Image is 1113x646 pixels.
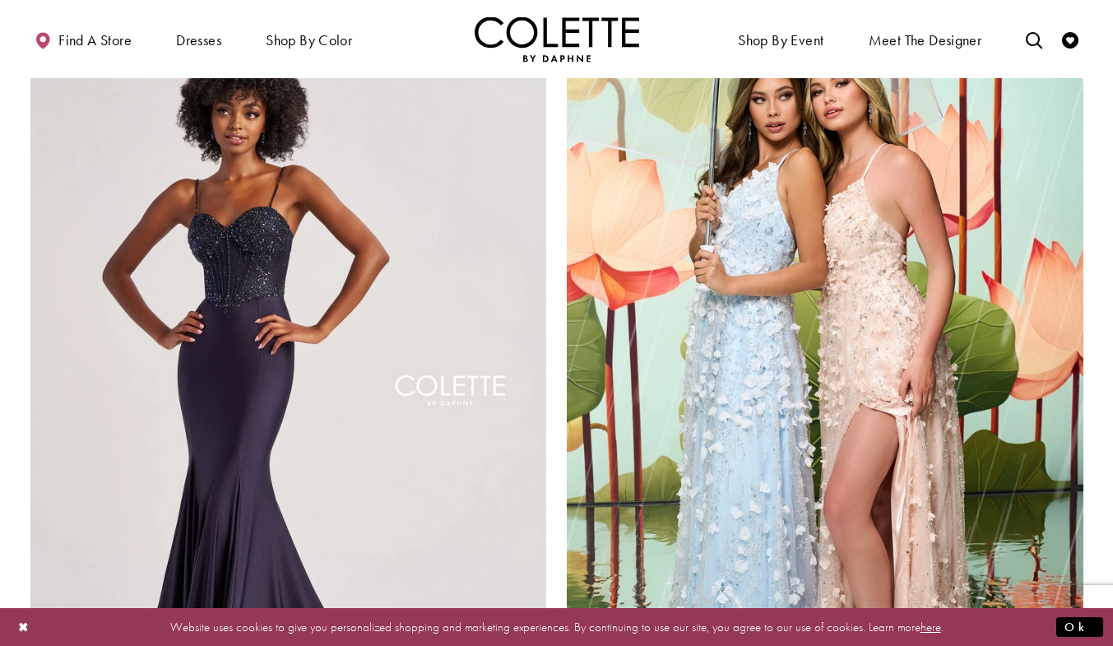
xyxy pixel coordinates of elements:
a: Check Wishlist [1058,16,1083,62]
img: Colette by Daphne [475,16,639,62]
p: Website uses cookies to give you personalized shopping and marketing experiences. By continuing t... [118,616,995,638]
button: Close Dialog [10,612,38,641]
span: Dresses [176,32,221,49]
a: Meet the designer [865,16,986,62]
button: Submit Dialog [1056,616,1103,637]
span: Dresses [172,16,225,62]
span: Shop by color [266,32,352,49]
span: Meet the designer [869,32,982,49]
a: Visit Home Page [475,16,639,62]
a: here [921,618,941,634]
span: Find a store [58,32,132,49]
span: Shop By Event [738,32,823,49]
span: Shop By Event [734,16,828,62]
span: Shop by color [262,16,356,62]
a: Find a store [30,16,136,62]
a: Toggle search [1022,16,1046,62]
